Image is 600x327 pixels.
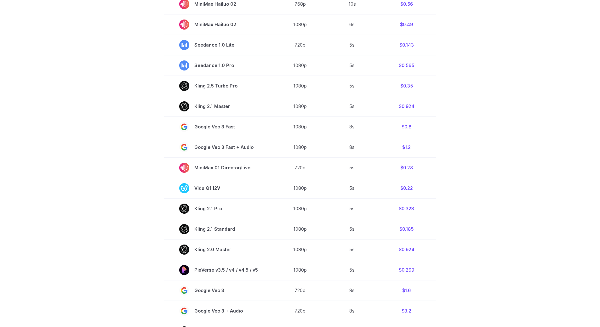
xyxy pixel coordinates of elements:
td: 720p [273,35,327,55]
span: Google Veo 3 Fast [179,122,258,132]
td: 1080p [273,76,327,96]
td: 5s [327,76,377,96]
span: Vidu Q1 I2V [179,183,258,193]
td: $0.565 [377,55,436,76]
td: 1080p [273,260,327,280]
span: Google Veo 3 [179,285,258,296]
span: Google Veo 3 Fast + Audio [179,142,258,152]
span: Kling 2.1 Master [179,101,258,111]
td: 8s [327,301,377,321]
td: 1080p [273,14,327,35]
td: 720p [273,157,327,178]
td: 1080p [273,239,327,260]
td: $0.185 [377,219,436,239]
span: Google Veo 3 + Audio [179,306,258,316]
td: $0.49 [377,14,436,35]
td: $1.2 [377,137,436,157]
span: Kling 2.1 Standard [179,224,258,234]
td: 5s [327,178,377,198]
td: $0.35 [377,76,436,96]
td: 1080p [273,116,327,137]
span: Kling 2.0 Master [179,245,258,255]
td: 5s [327,260,377,280]
td: 5s [327,198,377,219]
td: 8s [327,116,377,137]
td: $0.22 [377,178,436,198]
td: $0.924 [377,239,436,260]
td: 1080p [273,178,327,198]
td: 1080p [273,198,327,219]
td: $1.6 [377,280,436,301]
td: $0.299 [377,260,436,280]
td: 720p [273,301,327,321]
span: Kling 2.1 Pro [179,204,258,214]
td: 6s [327,14,377,35]
td: 8s [327,280,377,301]
td: 1080p [273,96,327,116]
td: 1080p [273,219,327,239]
td: $3.2 [377,301,436,321]
td: 5s [327,55,377,76]
td: 1080p [273,55,327,76]
span: PixVerse v3.5 / v4 / v4.5 / v5 [179,265,258,275]
td: $0.8 [377,116,436,137]
td: $0.28 [377,157,436,178]
span: MiniMax 01 Director/Live [179,163,258,173]
td: 5s [327,239,377,260]
td: 720p [273,280,327,301]
td: 1080p [273,137,327,157]
td: 5s [327,96,377,116]
span: MiniMax Hailuo 02 [179,20,258,30]
td: 8s [327,137,377,157]
td: 5s [327,219,377,239]
span: Seedance 1.0 Lite [179,40,258,50]
td: $0.143 [377,35,436,55]
td: $0.323 [377,198,436,219]
td: 5s [327,35,377,55]
td: 5s [327,157,377,178]
span: Kling 2.5 Turbo Pro [179,81,258,91]
span: Seedance 1.0 Pro [179,60,258,70]
td: $0.924 [377,96,436,116]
